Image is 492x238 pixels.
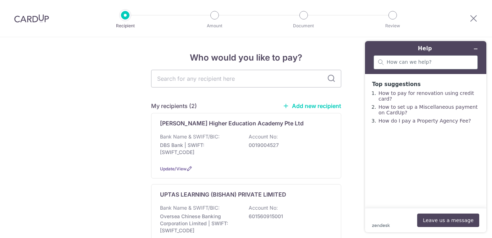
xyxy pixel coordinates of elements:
p: UPTAS LEARNING (BISHAN) PRIVATE LIMITED [160,190,286,199]
p: 0019004527 [249,142,328,149]
p: Amount [188,22,241,29]
p: Account No: [249,204,278,211]
p: Bank Name & SWIFT/BIC: [160,133,220,140]
h5: My recipients (2) [151,102,197,110]
p: [PERSON_NAME] Higher Education Academy Pte Ltd [160,119,304,127]
img: CardUp [14,14,49,23]
iframe: Find more information here [359,35,492,238]
a: Update/View [160,166,187,171]
span: Help [16,5,31,11]
h4: Who would you like to pay? [151,51,341,64]
p: 601560915001 [249,213,328,220]
p: Review [366,22,419,29]
p: Oversea Chinese Banking Corporation Limited | SWIFT: [SWIFT_CODE] [160,213,239,234]
p: Document [277,22,330,29]
p: DBS Bank | SWIFT: [SWIFT_CODE] [160,142,239,156]
p: Account No: [249,133,278,140]
a: Add new recipient [283,102,341,109]
p: Bank Name & SWIFT/BIC: [160,204,220,211]
input: Search for any recipient here [151,70,341,87]
p: Recipient [99,22,151,29]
